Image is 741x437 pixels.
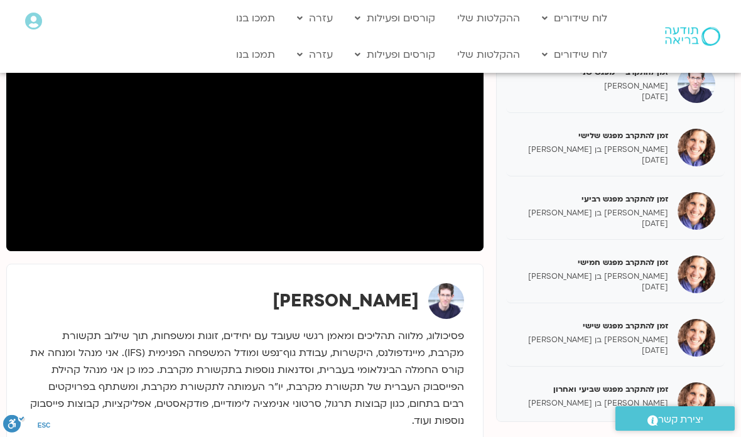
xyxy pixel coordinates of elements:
a: ההקלטות שלי [451,43,526,67]
span: יצירת קשר [658,411,703,428]
strong: [PERSON_NAME] [273,289,419,313]
img: זמן להתקרב מפגש חמישי [678,256,715,293]
img: ערן טייכר [428,283,464,319]
p: [PERSON_NAME] [516,81,668,92]
h5: זמן להתקרב מפגש רביעי [516,193,668,205]
p: [PERSON_NAME] בן [PERSON_NAME] [516,271,668,282]
h5: זמן להתקרב מפגש שישי [516,320,668,332]
img: תודעה בריאה [665,27,720,46]
p: [DATE] [516,92,668,102]
a: יצירת קשר [615,406,735,431]
a: תמכו בנו [230,43,281,67]
p: [DATE] [516,155,668,166]
p: פסיכולוג, מלווה תהליכים ומאמן רגשי שעובד עם יחידים, זוגות ומשפחות, תוך שילוב תקשורת מקרבת, מיינדפ... [26,328,464,429]
p: [DATE] [516,409,668,419]
p: [PERSON_NAME] בן [PERSON_NAME] [516,144,668,155]
a: תמכו בנו [230,6,281,30]
img: זמן להתקרב – מפגש שני [678,65,715,103]
p: [PERSON_NAME] בן [PERSON_NAME] [516,208,668,218]
img: זמן להתקרב מפגש רביעי [678,192,715,230]
a: ההקלטות שלי [451,6,526,30]
a: לוח שידורים [536,6,614,30]
a: עזרה [291,6,339,30]
p: [DATE] [516,282,668,293]
a: קורסים ופעילות [349,43,441,67]
p: [PERSON_NAME] בן [PERSON_NAME] [516,335,668,345]
img: זמן להתקרב מפגש שביעי ואחרון [678,382,715,420]
p: [DATE] [516,218,668,229]
a: קורסים ופעילות [349,6,441,30]
h5: זמן להתקרב מפגש שלישי [516,130,668,141]
p: [PERSON_NAME] בן [PERSON_NAME] [516,398,668,409]
img: זמן להתקרב מפגש שישי [678,319,715,357]
h5: זמן להתקרב מפגש שביעי ואחרון [516,384,668,395]
a: לוח שידורים [536,43,614,67]
h5: זמן להתקרב מפגש חמישי [516,257,668,268]
p: [DATE] [516,345,668,356]
a: עזרה [291,43,339,67]
img: זמן להתקרב מפגש שלישי [678,129,715,166]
